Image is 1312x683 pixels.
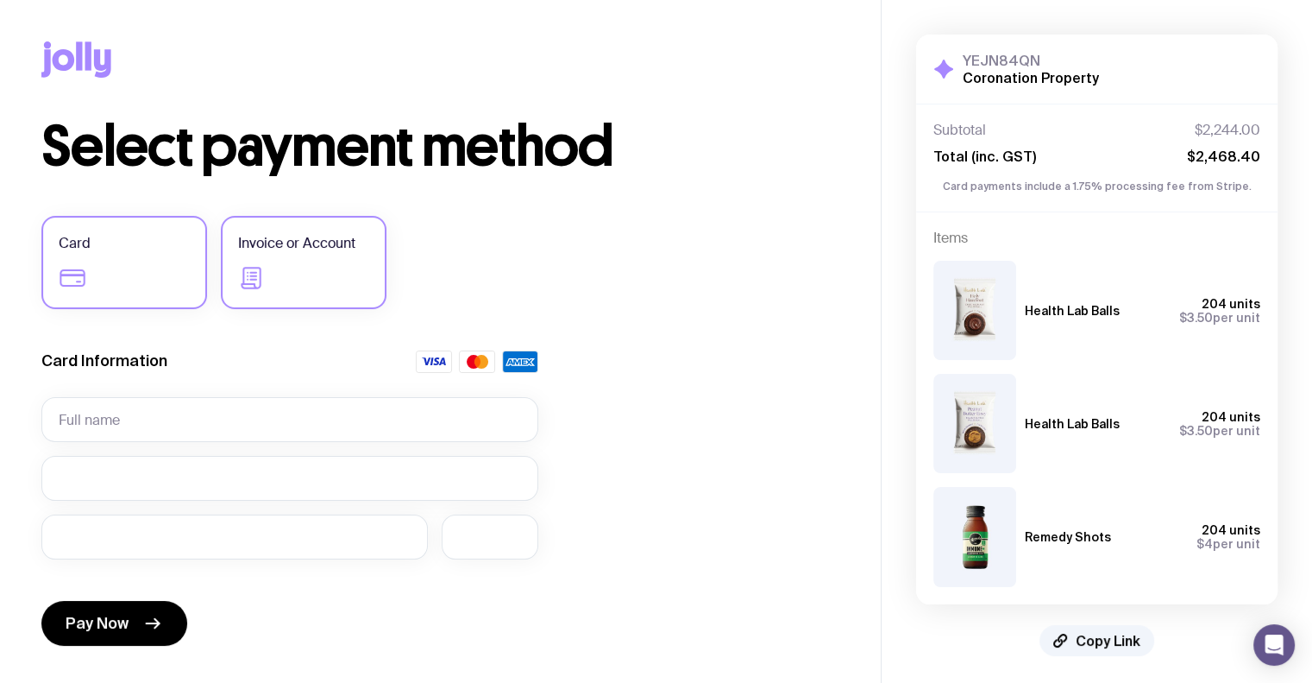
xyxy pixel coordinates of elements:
button: Copy Link [1039,625,1154,656]
h1: Select payment method [41,119,839,174]
h3: Remedy Shots [1025,530,1111,544]
span: $2,468.40 [1187,148,1260,165]
span: Copy Link [1076,632,1140,649]
span: Invoice or Account [238,233,355,254]
span: $3.50 [1179,311,1213,325]
span: $3.50 [1179,424,1213,438]
span: Pay Now [66,613,129,634]
div: Open Intercom Messenger [1253,624,1295,666]
label: Card Information [41,351,167,371]
span: Subtotal [933,122,986,139]
span: per unit [1196,537,1260,551]
span: per unit [1179,311,1260,325]
input: Full name [41,397,538,442]
h3: Health Lab Balls [1025,304,1120,318]
span: $4 [1196,537,1213,551]
h3: YEJN84QN [963,52,1099,69]
button: Pay Now [41,601,187,646]
iframe: Secure payment input frame [59,470,521,486]
h2: Coronation Property [963,69,1099,86]
span: Total (inc. GST) [933,148,1036,165]
iframe: Secure payment input frame [459,528,521,545]
h3: Health Lab Balls [1025,417,1120,431]
span: 204 units [1202,410,1260,424]
span: Card [59,233,91,254]
h4: Items [933,230,1260,247]
span: $2,244.00 [1195,122,1260,139]
span: per unit [1179,424,1260,438]
iframe: Secure payment input frame [59,528,411,545]
span: 204 units [1202,523,1260,537]
p: Card payments include a 1.75% processing fee from Stripe. [933,179,1260,194]
span: 204 units [1202,297,1260,311]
